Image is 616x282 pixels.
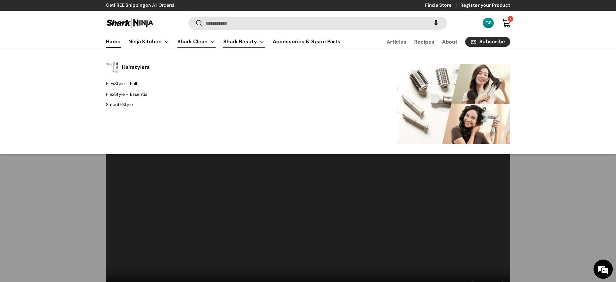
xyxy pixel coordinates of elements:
span: 1 [510,17,511,21]
strong: FREE Shipping [114,2,145,8]
nav: Secondary [371,35,510,48]
a: Recipes [414,36,434,48]
img: Shark Ninja Philippines [106,17,154,29]
summary: Ninja Kitchen [124,35,174,48]
a: Subscribe [465,37,510,47]
a: About [442,36,458,48]
textarea: Type your message and click 'Submit' [3,175,122,197]
speech-search-button: Search by voice [426,16,446,30]
a: Home [106,35,121,48]
div: Minimize live chat window [105,3,121,19]
summary: Shark Beauty [219,35,269,48]
a: Accessories & Spare Parts [273,35,340,48]
nav: Primary [106,35,340,48]
div: Leave a message [33,36,108,44]
a: Articles [387,36,406,48]
summary: Shark Clean [174,35,219,48]
span: Subscribe [479,39,505,44]
em: Submit [94,197,116,206]
a: Find a Store [425,2,460,9]
a: GB [481,16,495,30]
p: Get on All Orders! [106,2,174,9]
span: We are offline. Please leave us a message. [13,81,112,145]
div: GB [485,20,492,26]
a: Register your Product [460,2,510,9]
